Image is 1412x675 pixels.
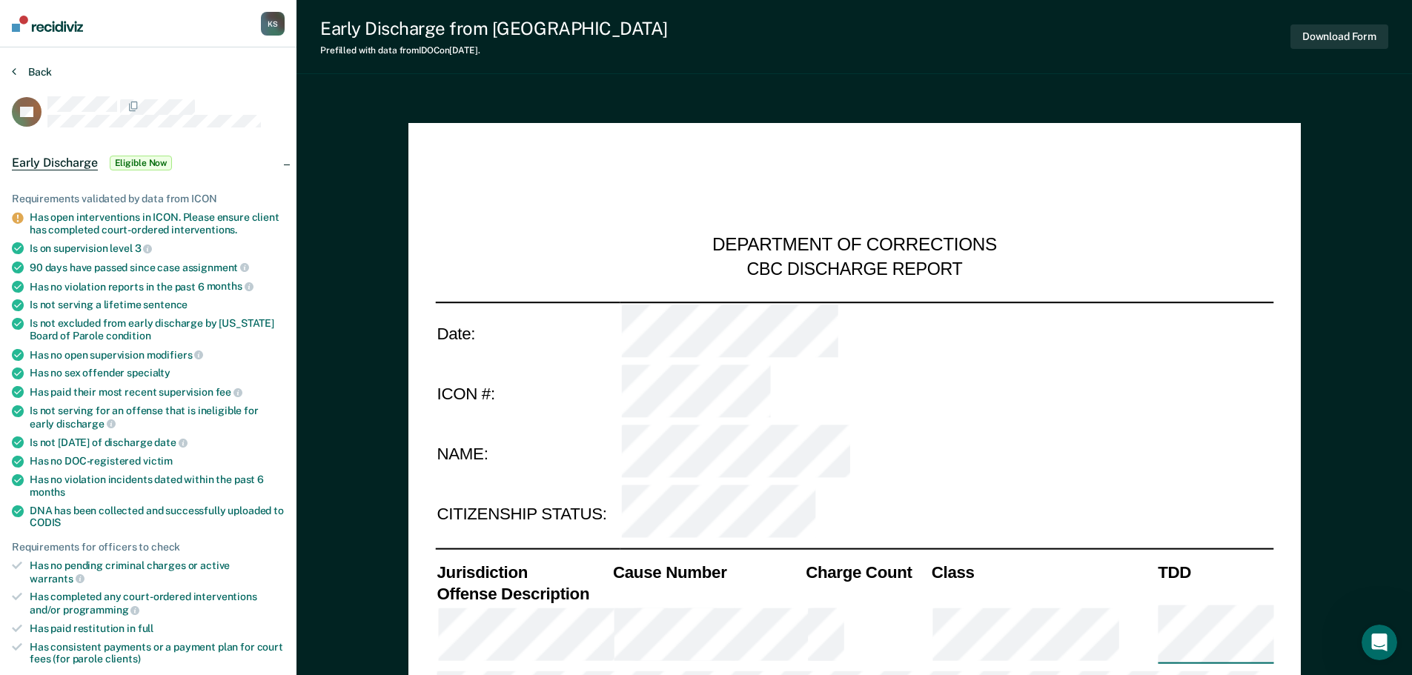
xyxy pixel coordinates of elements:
[30,473,285,499] div: Has no violation incidents dated within the past 6
[30,261,285,274] div: 90 days have passed since case
[320,18,668,39] div: Early Discharge from [GEOGRAPHIC_DATA]
[30,436,285,449] div: Is not [DATE] of discharge
[110,156,173,170] span: Eligible Now
[30,505,285,530] div: DNA has been collected and successfully uploaded to
[12,193,285,205] div: Requirements validated by data from ICON
[12,16,83,32] img: Recidiviz
[30,211,285,236] div: Has open interventions in ICON. Please ensure client has completed court-ordered interventions.
[30,559,285,585] div: Has no pending criminal charges or active
[30,367,285,379] div: Has no sex offender
[1156,561,1273,582] th: TDD
[138,622,153,634] span: full
[30,299,285,311] div: Is not serving a lifetime
[135,242,153,254] span: 3
[147,349,204,361] span: modifiers
[30,591,285,616] div: Has completed any court-ordered interventions and/or
[30,242,285,255] div: Is on supervision level
[106,330,151,342] span: condition
[320,45,668,56] div: Prefilled with data from IDOC on [DATE] .
[182,262,249,273] span: assignment
[30,280,285,293] div: Has no violation reports in the past 6
[105,653,141,665] span: clients)
[261,12,285,36] button: KS
[143,455,173,467] span: victim
[12,156,98,170] span: Early Discharge
[1290,24,1388,49] button: Download Form
[611,561,803,582] th: Cause Number
[435,363,620,424] td: ICON #:
[143,299,188,310] span: sentence
[435,424,620,485] td: NAME:
[804,561,930,582] th: Charge Count
[261,12,285,36] div: K S
[30,317,285,342] div: Is not excluded from early discharge by [US_STATE] Board of Parole
[435,582,611,604] th: Offense Description
[712,234,997,258] div: DEPARTMENT OF CORRECTIONS
[1362,625,1397,660] iframe: Intercom live chat
[63,604,139,616] span: programming
[30,405,285,430] div: Is not serving for an offense that is ineligible for early
[56,418,116,430] span: discharge
[12,65,52,79] button: Back
[30,622,285,635] div: Has paid restitution in
[435,302,620,363] td: Date:
[216,386,242,398] span: fee
[30,486,65,498] span: months
[435,485,620,545] td: CITIZENSHIP STATUS:
[30,573,84,585] span: warrants
[746,258,962,280] div: CBC DISCHARGE REPORT
[154,436,187,448] span: date
[30,516,61,528] span: CODIS
[12,541,285,553] div: Requirements for officers to check
[127,367,170,379] span: specialty
[435,561,611,582] th: Jurisdiction
[30,641,285,666] div: Has consistent payments or a payment plan for court fees (for parole
[30,455,285,468] div: Has no DOC-registered
[30,348,285,362] div: Has no open supervision
[929,561,1156,582] th: Class
[30,385,285,399] div: Has paid their most recent supervision
[207,280,253,292] span: months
